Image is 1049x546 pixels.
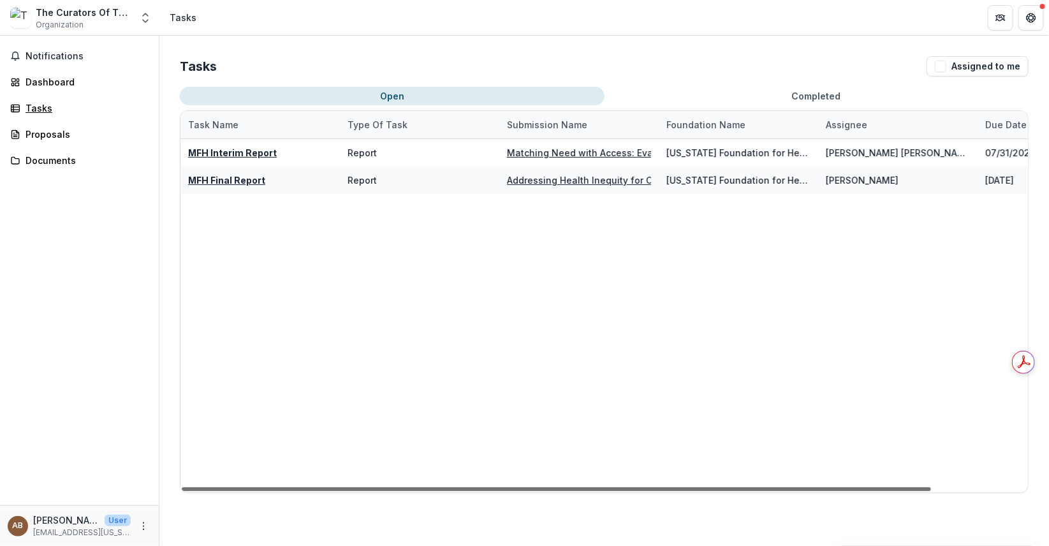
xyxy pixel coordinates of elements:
div: Type of Task [340,118,415,131]
span: Organization [36,19,84,31]
a: Documents [5,150,154,171]
div: Type of Task [340,111,499,138]
a: Matching Need with Access: Evaluating the Impact of [US_STATE] Medicaid Expansion during Year 1 a... [507,147,1003,158]
div: Task Name [180,111,340,138]
a: Tasks [5,98,154,119]
button: Partners [988,5,1013,31]
button: Get Help [1018,5,1044,31]
img: The Curators Of The University Of Missouri [10,8,31,28]
h2: Tasks [180,59,217,74]
div: [US_STATE] Foundation for Health [666,146,811,159]
a: MFH Final Report [188,175,265,186]
button: Open entity switcher [136,5,154,31]
div: Submission Name [499,118,595,131]
div: Submission Name [499,111,659,138]
p: User [105,515,131,526]
div: Dashboard [26,75,143,89]
div: [PERSON_NAME] [826,173,899,187]
div: Assignee [818,118,875,131]
div: 07/31/2025 [985,146,1035,159]
div: Proposals [26,128,143,141]
div: Assignee [818,111,978,138]
div: Foundation Name [659,111,818,138]
a: Dashboard [5,71,154,92]
button: Assigned to me [927,56,1029,77]
p: [PERSON_NAME] [33,513,99,527]
button: Completed [605,87,1029,105]
button: Open [180,87,605,105]
div: [US_STATE] Foundation for Health [666,173,811,187]
span: Notifications [26,51,149,62]
nav: breadcrumb [165,8,202,27]
div: Tasks [26,101,143,115]
a: Proposals [5,124,154,145]
div: Report [348,173,377,187]
div: [DATE] [985,173,1014,187]
a: MFH Interim Report [188,147,277,158]
div: Alysia Beaudoin [13,522,24,530]
div: [PERSON_NAME] [PERSON_NAME] [826,146,970,159]
div: The Curators Of The [GEOGRAPHIC_DATA][US_STATE] [36,6,131,19]
div: Task Name [180,118,246,131]
div: Report [348,146,377,159]
button: More [136,519,151,534]
div: Due Date [978,118,1034,131]
p: [EMAIL_ADDRESS][US_STATE][DOMAIN_NAME] [33,527,131,538]
div: Documents [26,154,143,167]
div: Tasks [170,11,196,24]
a: Addressing Health Inequity for Older Adults by Increasing Access to Resources for Kinship Caregiv... [507,175,1019,186]
button: Notifications [5,46,154,66]
div: Foundation Name [659,118,753,131]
